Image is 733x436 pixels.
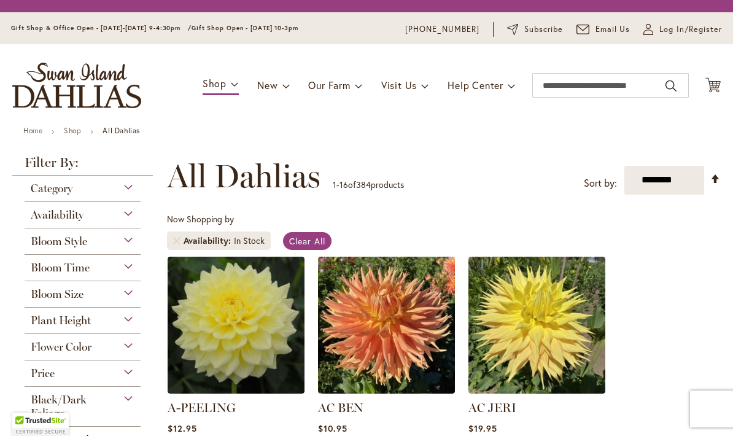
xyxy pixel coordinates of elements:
[167,158,320,195] span: All Dahlias
[11,24,192,32] span: Gift Shop & Office Open - [DATE]-[DATE] 9-4:30pm /
[31,314,91,327] span: Plant Height
[167,213,234,225] span: Now Shopping by
[283,232,332,250] a: Clear All
[524,23,563,36] span: Subscribe
[318,400,363,415] a: AC BEN
[584,172,617,195] label: Sort by:
[184,235,234,247] span: Availability
[665,76,677,96] button: Search
[333,175,404,195] p: - of products
[643,23,722,36] a: Log In/Register
[234,235,265,247] div: In Stock
[64,126,81,135] a: Shop
[318,422,347,434] span: $10.95
[203,77,227,90] span: Shop
[576,23,630,36] a: Email Us
[168,257,304,394] img: A-Peeling
[12,156,153,176] strong: Filter By:
[507,23,563,36] a: Subscribe
[103,126,140,135] strong: All Dahlias
[468,384,605,396] a: AC Jeri
[257,79,277,91] span: New
[318,384,455,396] a: AC BEN
[31,182,72,195] span: Category
[23,126,42,135] a: Home
[31,393,87,420] span: Black/Dark Foliage
[173,237,180,244] a: Remove Availability In Stock
[168,422,197,434] span: $12.95
[405,23,479,36] a: [PHONE_NUMBER]
[192,24,298,32] span: Gift Shop Open - [DATE] 10-3pm
[31,208,83,222] span: Availability
[31,287,83,301] span: Bloom Size
[289,235,325,247] span: Clear All
[339,179,348,190] span: 16
[168,384,304,396] a: A-Peeling
[468,422,497,434] span: $19.95
[595,23,630,36] span: Email Us
[168,400,236,415] a: A-PEELING
[468,257,605,394] img: AC Jeri
[318,257,455,394] img: AC BEN
[31,340,91,354] span: Flower Color
[356,179,371,190] span: 384
[333,179,336,190] span: 1
[448,79,503,91] span: Help Center
[12,63,141,108] a: store logo
[308,79,350,91] span: Our Farm
[659,23,722,36] span: Log In/Register
[31,367,55,380] span: Price
[31,261,90,274] span: Bloom Time
[381,79,417,91] span: Visit Us
[31,235,87,248] span: Bloom Style
[9,392,44,427] iframe: Launch Accessibility Center
[468,400,516,415] a: AC JERI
